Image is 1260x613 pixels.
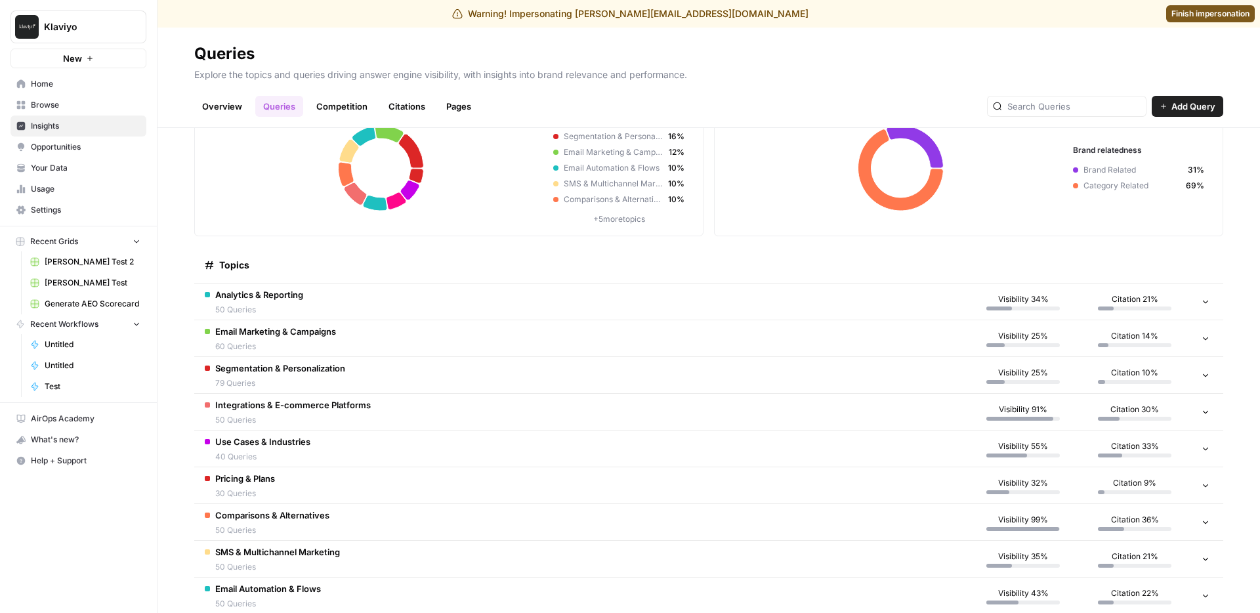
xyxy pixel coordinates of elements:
span: Integrations & E-commerce Platforms [215,398,371,412]
span: Browse [31,99,140,111]
span: Visibility 25% [998,367,1048,379]
a: AirOps Academy [10,408,146,429]
span: Insights [31,120,140,132]
a: Competition [308,96,375,117]
a: Browse [10,95,146,116]
span: Analytics & Reporting [215,288,303,301]
span: SMS & Multichannel Marketing [564,178,663,190]
span: 50 Queries [215,598,321,610]
span: Citation 22% [1111,587,1159,599]
span: 50 Queries [215,414,371,426]
span: Citation 21% [1112,293,1158,305]
span: 31% [1188,164,1204,176]
span: Untitled [45,339,140,350]
span: 50 Queries [215,304,303,316]
span: Recent Grids [30,236,78,247]
span: Visibility 43% [998,587,1049,599]
button: What's new? [10,429,146,450]
span: Home [31,78,140,90]
button: Add Query [1152,96,1223,117]
span: Visibility 34% [998,293,1049,305]
span: Visibility 25% [998,330,1048,342]
a: [PERSON_NAME] Test [24,272,146,293]
a: Untitled [24,355,146,376]
span: Add Query [1171,100,1215,113]
div: Warning! Impersonating [PERSON_NAME][EMAIL_ADDRESS][DOMAIN_NAME] [452,7,808,20]
a: Settings [10,200,146,221]
span: Segmentation & Personalization [564,131,663,142]
span: Finish impersonation [1171,8,1249,20]
span: Test [45,381,140,392]
button: New [10,49,146,68]
span: AirOps Academy [31,413,140,425]
span: Citation 9% [1113,477,1156,489]
a: Generate AEO Scorecard [24,293,146,314]
span: Citation 36% [1111,514,1159,526]
span: 79 Queries [215,377,345,389]
span: Visibility 32% [998,477,1048,489]
span: Brand Related [1083,164,1183,176]
span: Category Related [1083,180,1181,192]
button: Workspace: Klaviyo [10,11,146,43]
button: Recent Grids [10,232,146,251]
span: Email Marketing & Campaigns [564,146,663,158]
button: Recent Workflows [10,314,146,334]
span: [PERSON_NAME] Test 2 [45,256,140,268]
div: What's new? [11,430,146,450]
span: Recent Workflows [30,318,98,330]
a: Pages [438,96,479,117]
span: Citation 10% [1111,367,1158,379]
span: Opportunities [31,141,140,153]
span: Email Automation & Flows [564,162,663,174]
span: Untitled [45,360,140,371]
a: [PERSON_NAME] Test 2 [24,251,146,272]
span: Comparisons & Alternatives [564,194,663,205]
span: Email Automation & Flows [215,582,321,595]
span: Citation 33% [1111,440,1159,452]
span: 60 Queries [215,341,336,352]
span: 30 Queries [215,488,275,499]
a: Your Data [10,158,146,179]
span: New [63,52,82,65]
span: Visibility 35% [998,551,1048,562]
span: Pricing & Plans [215,472,275,485]
span: SMS & Multichannel Marketing [215,545,340,559]
span: [PERSON_NAME] Test [45,277,140,289]
span: Use Cases & Industries [215,435,310,448]
span: 10% [668,178,684,190]
a: Overview [194,96,250,117]
span: Klaviyo [44,20,123,33]
a: Untitled [24,334,146,355]
a: Opportunities [10,137,146,158]
span: Comparisons & Alternatives [215,509,329,522]
span: 10% [668,194,684,205]
span: Citation 14% [1111,330,1158,342]
span: Email Marketing & Campaigns [215,325,336,338]
span: Citation 21% [1112,551,1158,562]
span: Citation 30% [1110,404,1159,415]
div: Queries [194,43,255,64]
span: 50 Queries [215,524,329,536]
span: Help + Support [31,455,140,467]
a: Home [10,74,146,95]
span: Visibility 91% [999,404,1047,415]
a: Finish impersonation [1166,5,1255,22]
a: Usage [10,179,146,200]
a: Insights [10,116,146,137]
span: Settings [31,204,140,216]
span: Visibility 55% [998,440,1048,452]
span: Your Data [31,162,140,174]
img: Klaviyo Logo [15,15,39,39]
span: Generate AEO Scorecard [45,298,140,310]
span: 40 Queries [215,451,310,463]
span: 10% [668,162,684,174]
span: 69% [1186,180,1204,192]
a: Queries [255,96,303,117]
span: 16% [668,131,684,142]
span: 12% [669,146,684,158]
span: Visibility 99% [998,514,1048,526]
p: Explore the topics and queries driving answer engine visibility, with insights into brand relevan... [194,64,1223,81]
input: Search Queries [1007,100,1141,113]
p: + 5 more topics [553,213,684,225]
span: Usage [31,183,140,195]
